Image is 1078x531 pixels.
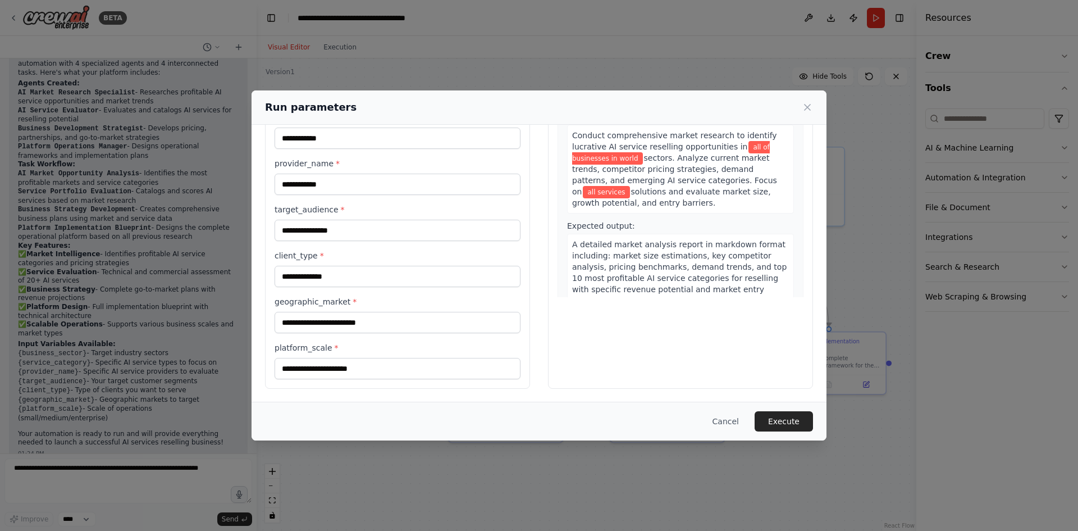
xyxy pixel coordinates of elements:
[572,153,777,196] span: sectors. Analyze current market trends, competitor pricing strategies, demand patterns, and emerg...
[572,131,777,151] span: Conduct comprehensive market research to identify lucrative AI service reselling opportunities in
[572,240,787,305] span: A detailed market analysis report in markdown format including: market size estimations, key comp...
[275,250,520,261] label: client_type
[275,342,520,353] label: platform_scale
[265,99,357,115] h2: Run parameters
[275,296,520,307] label: geographic_market
[755,411,813,432] button: Execute
[704,411,748,432] button: Cancel
[275,158,520,169] label: provider_name
[567,221,635,230] span: Expected output:
[583,186,629,198] span: Variable: service_category
[275,204,520,215] label: target_audience
[572,141,770,165] span: Variable: business_sector
[572,187,771,207] span: solutions and evaluate market size, growth potential, and entry barriers.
